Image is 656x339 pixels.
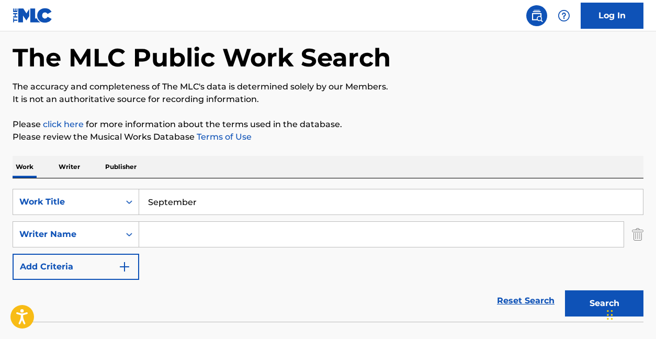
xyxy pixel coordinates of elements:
[102,156,140,178] p: Publisher
[13,189,643,322] form: Search Form
[55,156,83,178] p: Writer
[13,131,643,143] p: Please review the Musical Works Database
[195,132,252,142] a: Terms of Use
[13,156,37,178] p: Work
[19,196,114,208] div: Work Title
[13,81,643,93] p: The accuracy and completeness of The MLC's data is determined solely by our Members.
[13,118,643,131] p: Please for more information about the terms used in the database.
[43,119,84,129] a: click here
[632,221,643,247] img: Delete Criterion
[19,228,114,241] div: Writer Name
[530,9,543,22] img: search
[13,254,139,280] button: Add Criteria
[492,289,560,312] a: Reset Search
[118,261,131,273] img: 9d2ae6d4665cec9f34b9.svg
[604,289,656,339] iframe: Chat Widget
[13,8,53,23] img: MLC Logo
[565,290,643,317] button: Search
[558,9,570,22] img: help
[13,93,643,106] p: It is not an authoritative source for recording information.
[581,3,643,29] a: Log In
[13,42,391,73] h1: The MLC Public Work Search
[526,5,547,26] a: Public Search
[607,299,613,331] div: Drag
[553,5,574,26] div: Help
